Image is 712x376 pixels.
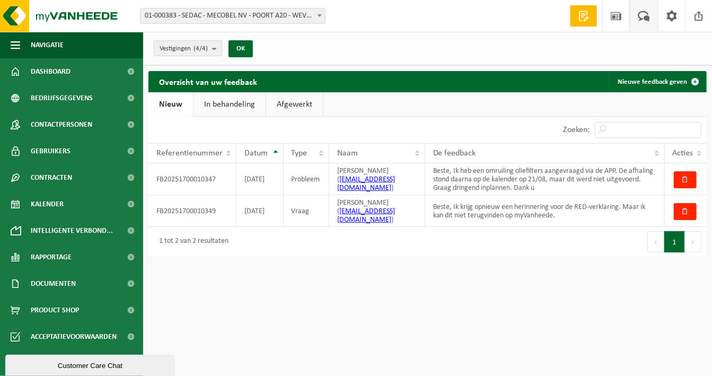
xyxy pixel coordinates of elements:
td: [PERSON_NAME] ( ) [329,163,425,195]
td: Beste, Ik krijg opnieuw een herinnering voor de RED-verklaring. Maar ik kan dit niet terugvinden ... [425,195,665,227]
td: FB20251700010347 [148,163,236,195]
td: Vraag [284,195,330,227]
span: Documenten [31,270,76,297]
span: Bedrijfsgegevens [31,85,93,111]
a: [EMAIL_ADDRESS][DOMAIN_NAME] [337,207,395,224]
span: Datum [244,149,268,158]
button: Previous [647,231,664,252]
a: Afgewerkt [266,92,323,117]
span: Gebruikers [31,138,71,164]
a: Nieuw [148,92,193,117]
span: Dashboard [31,58,71,85]
h2: Overzicht van uw feedback [148,71,268,92]
td: [DATE] [236,195,284,227]
a: [EMAIL_ADDRESS][DOMAIN_NAME] [337,176,395,192]
td: Beste, Ik heb een omruiling oliefilters aangevraagd via de APP. De afhaling stond daarna op de ka... [425,163,665,195]
span: Naam [337,149,358,158]
td: Probleem [284,163,330,195]
span: Acceptatievoorwaarden [31,323,117,350]
a: Nieuwe feedback geven [609,71,706,92]
span: Kalender [31,191,64,217]
td: FB20251700010349 [148,195,236,227]
button: OK [228,40,253,57]
iframe: chat widget [5,353,177,376]
div: 1 tot 2 van 2 resultaten [154,232,228,251]
span: De feedback [433,149,476,158]
span: Rapportage [31,244,72,270]
span: 01-000383 - SEDAC - MECOBEL NV - POORT A20 - WEVELGEM [140,8,325,23]
span: Vestigingen [160,41,208,57]
span: Navigatie [31,32,64,58]
span: Referentienummer [156,149,223,158]
button: Vestigingen(4/4) [154,40,222,56]
td: [DATE] [236,163,284,195]
span: Intelligente verbond... [31,217,113,244]
span: Type [292,149,307,158]
button: Next [685,231,701,252]
span: Product Shop [31,297,79,323]
count: (4/4) [194,45,208,52]
td: [PERSON_NAME] ( ) [329,195,425,227]
span: Acties [673,149,693,158]
a: In behandeling [194,92,266,117]
span: Contactpersonen [31,111,92,138]
span: 01-000383 - SEDAC - MECOBEL NV - POORT A20 - WEVELGEM [140,8,326,24]
span: Contracten [31,164,72,191]
button: 1 [664,231,685,252]
label: Zoeken: [563,126,590,135]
